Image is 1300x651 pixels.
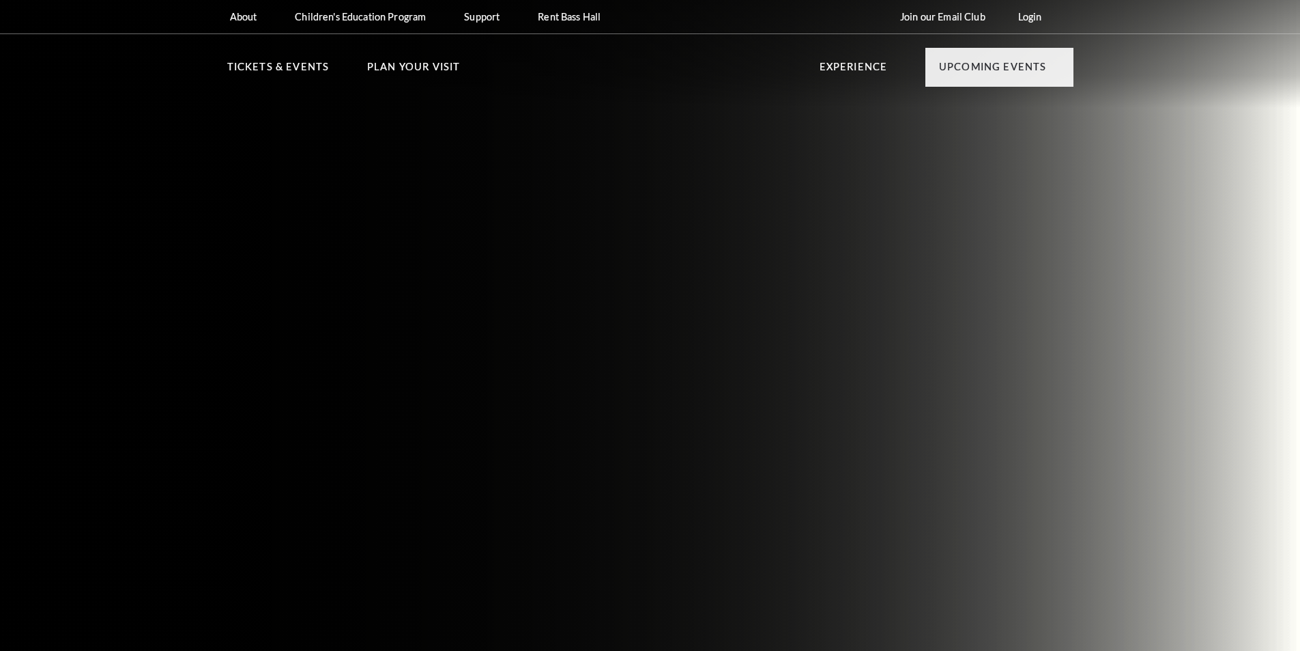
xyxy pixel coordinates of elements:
[227,59,330,83] p: Tickets & Events
[464,11,500,23] p: Support
[538,11,601,23] p: Rent Bass Hall
[820,59,888,83] p: Experience
[230,11,257,23] p: About
[367,59,461,83] p: Plan Your Visit
[295,11,426,23] p: Children's Education Program
[939,59,1047,83] p: Upcoming Events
